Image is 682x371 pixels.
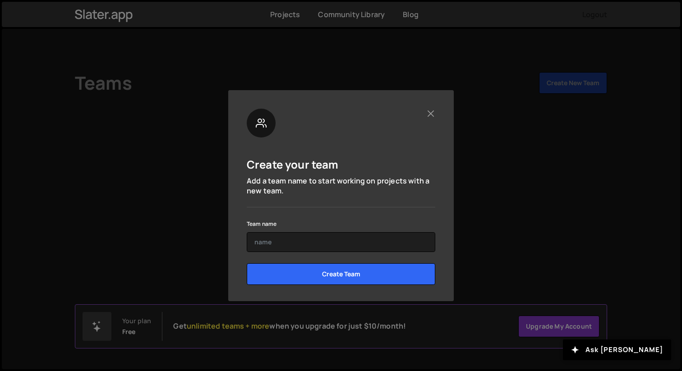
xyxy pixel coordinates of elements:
label: Team name [247,220,276,229]
h5: Create your team [247,157,339,171]
button: Ask [PERSON_NAME] [563,339,671,360]
p: Add a team name to start working on projects with a new team. [247,176,435,196]
input: name [247,232,435,252]
button: Close [426,109,435,118]
input: Create Team [247,263,435,285]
